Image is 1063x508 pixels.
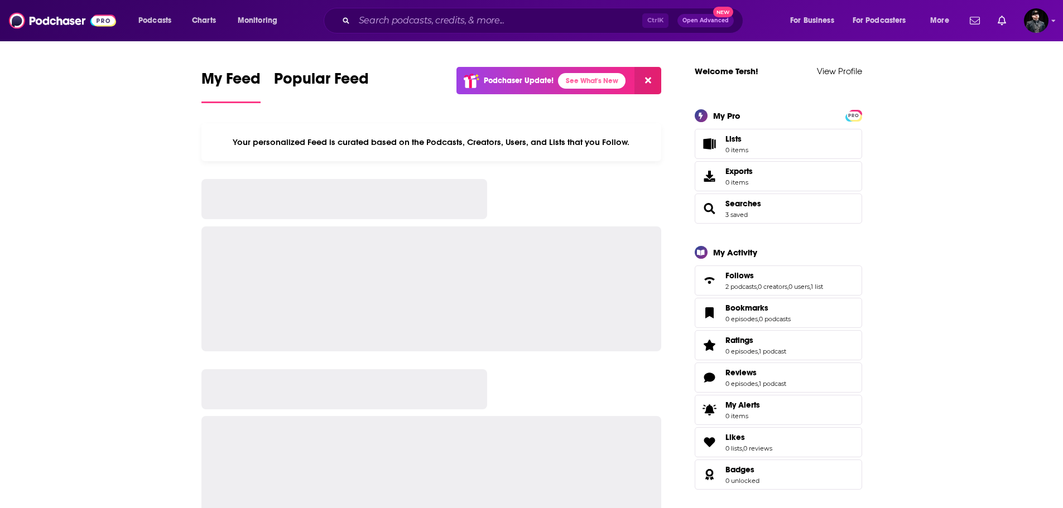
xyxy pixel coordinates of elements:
a: Badges [699,467,721,482]
a: Exports [695,161,862,191]
span: Exports [699,168,721,184]
a: 0 episodes [725,380,758,388]
span: Badges [695,459,862,490]
a: Lists [695,129,862,159]
button: Show profile menu [1024,8,1048,33]
a: 1 podcast [759,380,786,388]
a: Charts [185,12,223,30]
a: Popular Feed [274,69,369,103]
a: Show notifications dropdown [965,11,984,30]
span: Bookmarks [725,303,768,313]
span: My Alerts [725,400,760,410]
span: Logged in as tersh [1024,8,1048,33]
span: , [758,380,759,388]
span: Lists [699,136,721,152]
span: Popular Feed [274,69,369,95]
span: Ctrl K [642,13,668,28]
a: 0 lists [725,444,742,452]
a: Likes [699,434,721,450]
span: New [713,7,733,17]
a: Follows [699,273,721,288]
a: 0 users [788,283,810,291]
span: , [810,283,811,291]
span: Monitoring [238,13,277,28]
a: Searches [725,199,761,209]
a: 0 podcasts [759,315,791,323]
span: For Podcasters [853,13,906,28]
input: Search podcasts, credits, & more... [354,12,642,30]
button: open menu [845,12,922,30]
a: Reviews [725,367,786,378]
span: , [742,444,743,452]
img: User Profile [1024,8,1048,33]
span: Lists [725,134,748,144]
span: More [930,13,949,28]
a: Welcome Tersh! [695,66,758,76]
a: PRO [847,110,860,119]
span: Podcasts [138,13,171,28]
a: 3 saved [725,211,748,219]
a: Likes [725,432,772,442]
button: open menu [230,12,292,30]
a: 0 reviews [743,444,772,452]
span: 0 items [725,178,753,186]
span: For Business [790,13,834,28]
a: See What's New [558,73,626,89]
a: View Profile [817,66,862,76]
a: Show notifications dropdown [993,11,1011,30]
div: Search podcasts, credits, & more... [334,8,754,33]
div: My Pro [713,110,740,121]
span: , [757,283,758,291]
a: My Alerts [695,395,862,425]
span: Ratings [725,335,753,345]
a: Searches [699,201,721,216]
span: Likes [695,427,862,457]
span: My Alerts [699,402,721,418]
a: Bookmarks [699,305,721,321]
button: open menu [922,12,963,30]
a: 1 podcast [759,347,786,355]
img: Podchaser - Follow, Share and Rate Podcasts [9,10,116,31]
p: Podchaser Update! [484,76,554,85]
span: Searches [695,193,862,224]
span: Follows [695,265,862,296]
span: Lists [725,134,742,144]
a: 0 creators [758,283,787,291]
a: 1 list [811,283,823,291]
a: Follows [725,270,823,280]
span: Follows [725,270,754,280]
span: 0 items [725,412,760,420]
span: Exports [725,166,753,176]
a: 0 unlocked [725,477,759,485]
span: PRO [847,112,860,120]
a: Ratings [725,335,786,345]
span: Badges [725,465,754,475]
span: Reviews [695,362,862,393]
span: , [758,315,759,323]
a: Badges [725,465,759,475]
div: Your personalized Feed is curated based on the Podcasts, Creators, Users, and Lists that you Follow. [201,123,662,161]
button: Open AdvancedNew [677,14,734,27]
a: 2 podcasts [725,283,757,291]
button: open menu [131,12,186,30]
span: , [758,347,759,355]
span: , [787,283,788,291]
span: Open Advanced [682,18,729,23]
span: Charts [192,13,216,28]
span: Likes [725,432,745,442]
div: My Activity [713,247,757,258]
a: 0 episodes [725,315,758,323]
span: Ratings [695,330,862,360]
span: Bookmarks [695,298,862,328]
span: My Feed [201,69,261,95]
span: Reviews [725,367,757,378]
a: Bookmarks [725,303,791,313]
a: Ratings [699,337,721,353]
a: Reviews [699,370,721,385]
a: My Feed [201,69,261,103]
a: 0 episodes [725,347,758,355]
